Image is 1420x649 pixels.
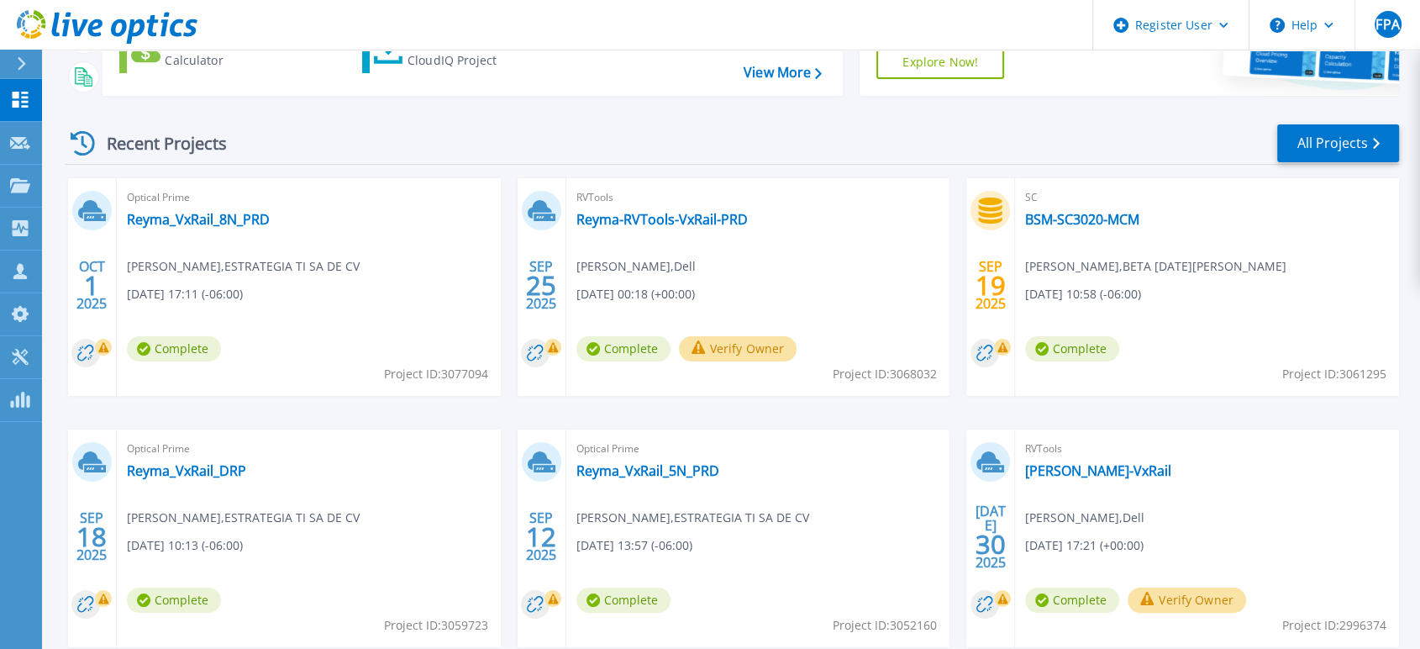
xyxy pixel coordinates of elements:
[165,35,299,69] div: Cloud Pricing Calculator
[976,278,1006,293] span: 19
[833,616,937,635] span: Project ID: 3052160
[525,506,557,567] div: SEP 2025
[576,588,671,613] span: Complete
[975,255,1007,316] div: SEP 2025
[744,65,822,81] a: View More
[975,506,1007,567] div: [DATE] 2025
[127,211,270,228] a: Reyma_VxRail_8N_PRD
[1025,336,1119,361] span: Complete
[576,211,748,228] a: Reyma-RVTools-VxRail-PRD
[833,365,937,383] span: Project ID: 3068032
[384,365,488,383] span: Project ID: 3077094
[1025,509,1144,527] span: [PERSON_NAME] , Dell
[576,257,696,276] span: [PERSON_NAME] , Dell
[127,509,360,527] span: [PERSON_NAME] , ESTRATEGIA TI SA DE CV
[1025,462,1171,479] a: [PERSON_NAME]-VxRail
[1277,124,1399,162] a: All Projects
[76,530,107,544] span: 18
[1375,18,1399,31] span: FPA
[408,35,539,69] div: Import Phone Home CloudIQ Project
[679,336,797,361] button: Verify Owner
[1025,188,1389,207] span: SC
[65,123,250,164] div: Recent Projects
[127,285,243,303] span: [DATE] 17:11 (-06:00)
[576,285,695,303] span: [DATE] 00:18 (+00:00)
[526,530,556,544] span: 12
[127,536,243,555] span: [DATE] 10:13 (-06:00)
[1282,616,1386,635] span: Project ID: 2996374
[127,440,491,458] span: Optical Prime
[76,255,108,316] div: OCT 2025
[1025,285,1141,303] span: [DATE] 10:58 (-06:00)
[876,45,1004,79] a: Explore Now!
[127,462,246,479] a: Reyma_VxRail_DRP
[119,31,307,73] a: Cloud Pricing Calculator
[84,278,99,293] span: 1
[1025,257,1286,276] span: [PERSON_NAME] , BETA [DATE][PERSON_NAME]
[1025,588,1119,613] span: Complete
[127,336,221,361] span: Complete
[576,440,940,458] span: Optical Prime
[384,616,488,635] span: Project ID: 3059723
[525,255,557,316] div: SEP 2025
[127,188,491,207] span: Optical Prime
[127,588,221,613] span: Complete
[576,336,671,361] span: Complete
[1025,536,1144,555] span: [DATE] 17:21 (+00:00)
[1025,440,1389,458] span: RVTools
[576,536,692,555] span: [DATE] 13:57 (-06:00)
[576,509,809,527] span: [PERSON_NAME] , ESTRATEGIA TI SA DE CV
[1282,365,1386,383] span: Project ID: 3061295
[526,278,556,293] span: 25
[576,188,940,207] span: RVTools
[1128,588,1246,613] button: Verify Owner
[976,537,1006,551] span: 30
[576,462,719,479] a: Reyma_VxRail_5N_PRD
[1025,211,1139,228] a: BSM-SC3020-MCM
[76,506,108,567] div: SEP 2025
[127,257,360,276] span: [PERSON_NAME] , ESTRATEGIA TI SA DE CV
